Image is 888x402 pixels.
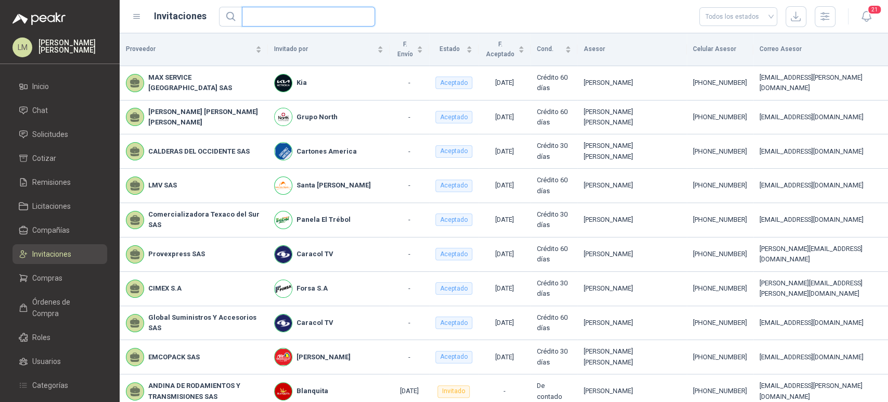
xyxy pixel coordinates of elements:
[408,181,410,189] span: -
[275,383,292,400] img: Company Logo
[390,33,429,66] th: F. Envío
[297,386,328,396] b: Blanquita
[435,180,472,192] div: Aceptado
[408,216,410,223] span: -
[584,107,680,128] div: [PERSON_NAME] [PERSON_NAME]
[495,353,514,361] span: [DATE]
[12,375,107,395] a: Categorías
[297,352,351,362] b: [PERSON_NAME]
[537,381,572,402] div: De contado
[495,319,514,326] span: [DATE]
[435,282,472,295] div: Aceptado
[537,209,572,231] div: Crédito 30 días
[148,146,250,157] b: CALDERAS DEL OCCIDENTE SAS
[32,153,56,164] span: Cotizar
[495,216,514,223] span: [DATE]
[760,180,882,191] div: [EMAIL_ADDRESS][DOMAIN_NAME]
[753,33,888,66] th: Correo Asesor
[297,78,307,88] b: Kia
[396,40,414,59] span: F. Envío
[408,147,410,155] span: -
[275,246,292,263] img: Company Logo
[400,387,419,395] span: [DATE]
[584,283,680,294] div: [PERSON_NAME]
[485,40,516,59] span: F. Aceptado
[693,146,747,157] div: [PHONE_NUMBER]
[584,249,680,259] div: [PERSON_NAME]
[693,386,747,396] div: [PHONE_NUMBER]
[274,44,375,54] span: Invitado por
[867,5,882,15] span: 21
[495,113,514,121] span: [DATE]
[435,248,472,260] div: Aceptado
[38,39,107,54] p: [PERSON_NAME] [PERSON_NAME]
[148,180,177,191] b: LMV SAS
[435,351,472,363] div: Aceptado
[693,215,747,225] div: [PHONE_NUMBER]
[32,177,71,188] span: Remisiones
[495,147,514,155] span: [DATE]
[12,328,107,347] a: Roles
[693,283,747,294] div: [PHONE_NUMBER]
[760,318,882,328] div: [EMAIL_ADDRESS][DOMAIN_NAME]
[32,129,68,140] span: Solicitudes
[435,111,472,123] div: Aceptado
[857,7,876,26] button: 21
[408,113,410,121] span: -
[437,385,470,398] div: Invitado
[120,33,268,66] th: Proveedor
[429,33,479,66] th: Estado
[537,72,572,94] div: Crédito 60 días
[275,177,292,194] img: Company Logo
[693,78,747,88] div: [PHONE_NUMBER]
[760,112,882,122] div: [EMAIL_ADDRESS][DOMAIN_NAME]
[297,283,328,294] b: Forsa S.A
[495,79,514,86] span: [DATE]
[495,181,514,189] span: [DATE]
[435,145,472,158] div: Aceptado
[12,292,107,323] a: Órdenes de Compra
[408,250,410,258] span: -
[584,318,680,328] div: [PERSON_NAME]
[584,180,680,191] div: [PERSON_NAME]
[435,213,472,226] div: Aceptado
[435,44,464,54] span: Estado
[693,352,747,362] div: [PHONE_NUMBER]
[435,77,472,89] div: Aceptado
[275,280,292,297] img: Company Logo
[537,278,572,299] div: Crédito 30 días
[537,244,572,265] div: Crédito 60 días
[148,312,262,334] b: Global Suministros Y Accesorios SAS
[148,107,262,128] b: [PERSON_NAME] [PERSON_NAME] [PERSON_NAME]
[693,112,747,122] div: [PHONE_NUMBER]
[12,268,107,288] a: Compras
[12,351,107,371] a: Usuarios
[32,332,50,343] span: Roles
[275,108,292,125] img: Company Logo
[32,105,48,116] span: Chat
[154,9,207,23] h1: Invitaciones
[760,215,882,225] div: [EMAIL_ADDRESS][DOMAIN_NAME]
[12,196,107,216] a: Licitaciones
[584,141,680,162] div: [PERSON_NAME] [PERSON_NAME]
[297,215,351,225] b: Panela El Trébol
[495,284,514,292] span: [DATE]
[504,387,506,395] span: -
[12,12,66,25] img: Logo peakr
[148,352,200,362] b: EMCOPACK SAS
[760,352,882,362] div: [EMAIL_ADDRESS][DOMAIN_NAME]
[12,37,32,57] div: LM
[760,278,882,299] div: [PERSON_NAME][EMAIL_ADDRESS][PERSON_NAME][DOMAIN_NAME]
[12,148,107,168] a: Cotizar
[297,249,333,259] b: Caracol TV
[537,346,572,368] div: Crédito 30 días
[12,244,107,264] a: Invitaciones
[297,180,371,191] b: Santa [PERSON_NAME]
[12,220,107,240] a: Compañías
[275,211,292,229] img: Company Logo
[148,209,262,231] b: Comercializadora Texaco del Sur SAS
[32,224,70,236] span: Compañías
[687,33,753,66] th: Celular Asesor
[148,249,205,259] b: Provexpress SAS
[126,44,253,54] span: Proveedor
